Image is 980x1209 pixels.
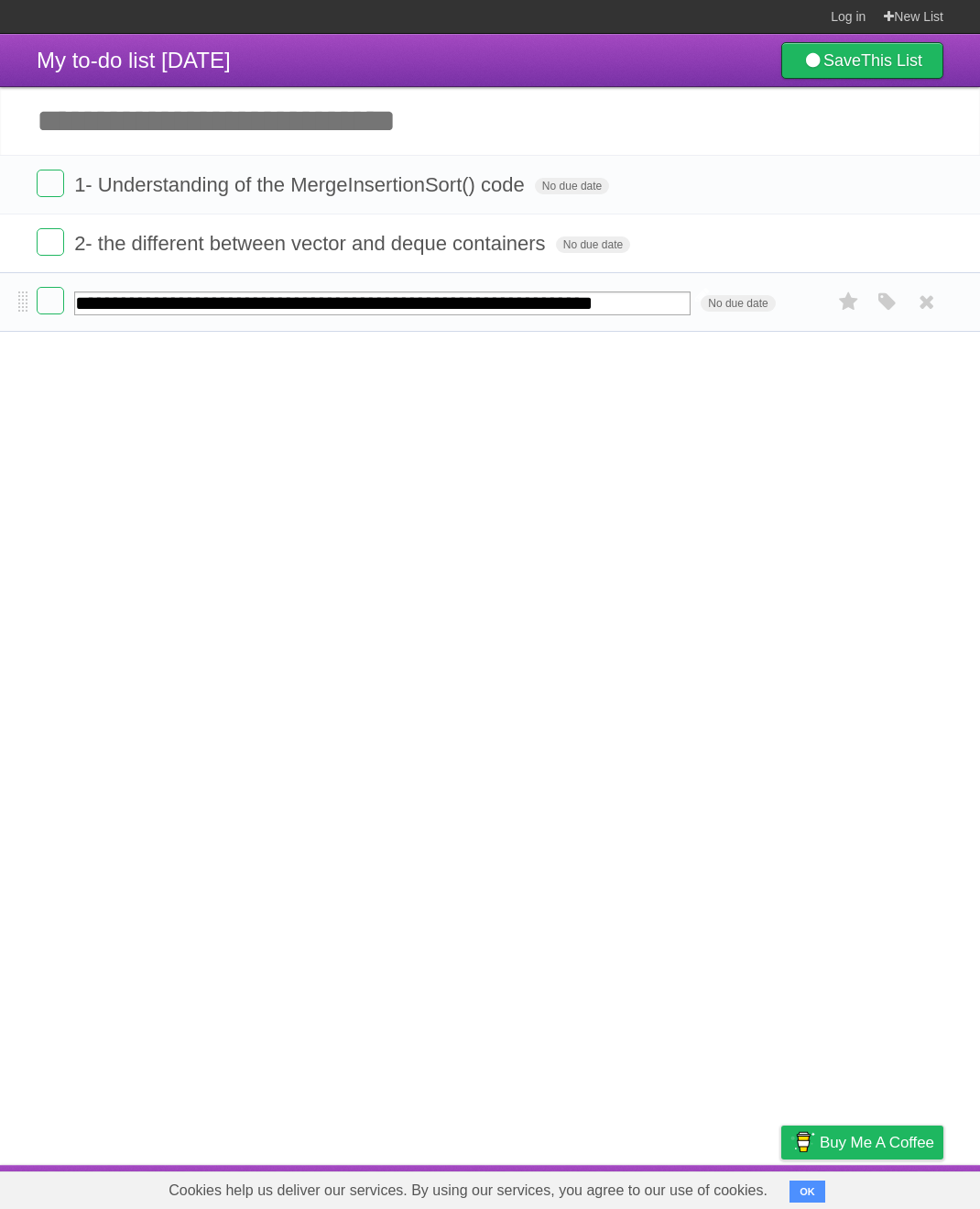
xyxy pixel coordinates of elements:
[832,287,866,317] label: Star task
[74,173,529,196] span: 1- Understanding of the MergeInsertionSort() code
[781,1126,943,1160] a: Buy me a coffee
[695,1170,735,1204] a: Terms
[538,1170,576,1204] a: About
[757,1170,805,1204] a: Privacy
[37,228,64,256] label: Done
[535,178,609,194] span: No due date
[37,287,64,314] label: Done
[820,1127,934,1159] span: Buy me a coffee
[150,1172,786,1209] span: Cookies help us deliver our services. By using our services, you agree to our use of cookies.
[701,295,775,312] span: No due date
[598,1170,672,1204] a: Developers
[556,236,630,253] span: No due date
[74,232,550,255] span: 2- the different between vector and deque containers
[790,1127,815,1158] img: Buy me a coffee
[37,48,231,72] span: My to-do list [DATE]
[861,51,922,70] b: This List
[781,42,943,79] a: SaveThis List
[789,1181,825,1203] button: OK
[828,1170,943,1204] a: Suggest a feature
[37,170,64,197] label: Done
